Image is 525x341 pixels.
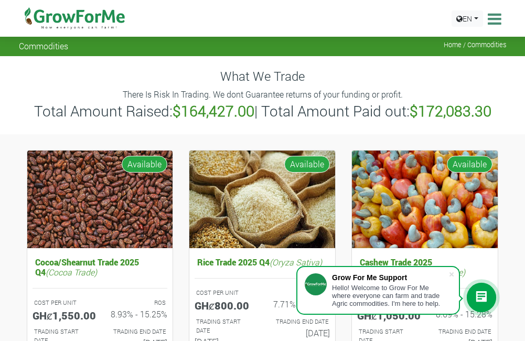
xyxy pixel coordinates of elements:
[444,41,507,49] span: Home / Commodities
[352,151,498,249] img: growforme image
[332,284,448,307] div: Hello! Welcome to Grow For Me where everyone can farm and trade Agric commodities. I'm here to help.
[270,257,322,268] i: (Oryza Sativa)
[284,156,330,173] span: Available
[173,101,254,121] b: $164,427.00
[189,151,335,249] img: growforme image
[196,317,253,335] p: Estimated Trading Start Date
[34,299,91,307] p: COST PER UNIT
[433,309,492,319] h6: 8.09% - 15.28%
[434,327,491,336] p: Estimated Trading End Date
[33,254,168,280] h5: Cocoa/Shearnut Trade 2025 Q4
[109,299,166,307] p: ROS
[46,267,97,278] i: (Cocoa Trade)
[195,299,254,312] h5: GHȼ800.00
[447,156,492,173] span: Available
[270,299,330,309] h6: 7.71% - 15.25%
[357,309,417,322] h5: GHȼ1,050.00
[272,289,328,297] p: ROS
[196,289,253,297] p: COST PER UNIT
[410,101,491,121] b: $172,083.30
[108,309,167,319] h6: 8.93% - 15.25%
[272,317,328,326] p: Estimated Trading End Date
[122,156,167,173] span: Available
[20,102,505,120] h3: Total Amount Raised: | Total Amount Paid out:
[20,88,505,101] p: There Is Risk In Trading. We dont Guarantee returns of your funding or profit.
[195,254,330,270] h5: Rice Trade 2025 Q4
[270,328,330,338] h6: [DATE]
[332,273,448,282] div: Grow For Me Support
[27,151,173,249] img: growforme image
[109,327,166,336] p: Estimated Trading End Date
[19,41,68,51] span: Commodities
[33,309,92,322] h5: GHȼ1,550.00
[452,10,483,27] a: EN
[19,69,507,84] h4: What We Trade
[434,299,491,307] p: ROS
[357,254,492,280] h5: Cashew Trade 2025 Q4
